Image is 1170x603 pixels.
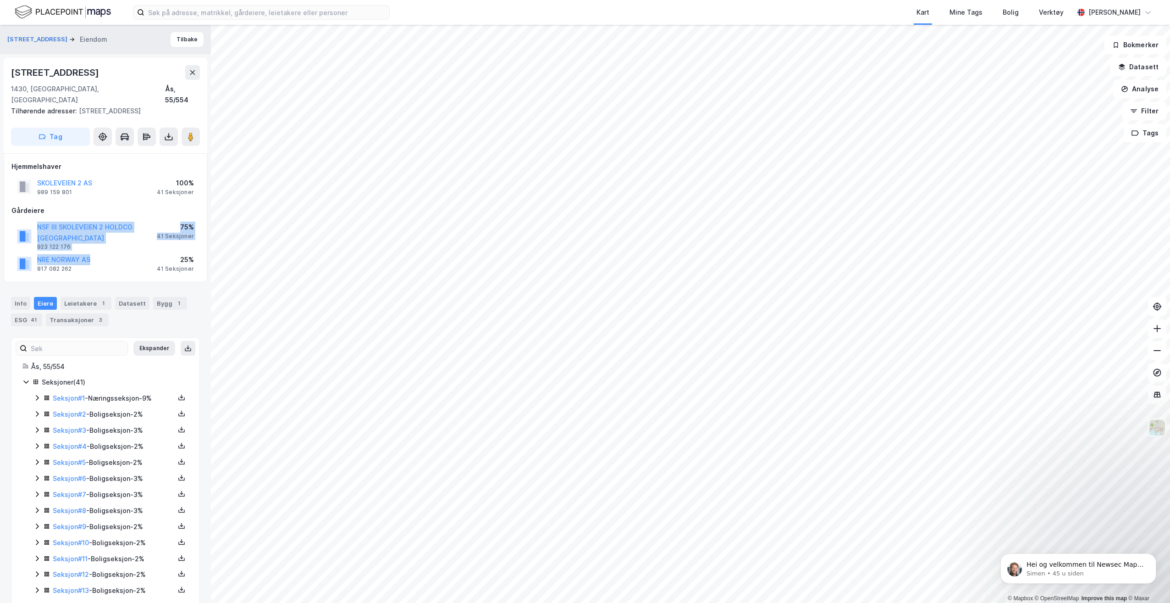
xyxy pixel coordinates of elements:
[115,297,149,310] div: Datasett
[37,265,72,273] div: 817 082 262
[80,34,107,45] div: Eiendom
[53,569,175,580] div: - Boligseksjon - 2%
[29,315,39,324] div: 41
[53,505,175,516] div: - Boligseksjon - 3%
[11,297,30,310] div: Info
[53,426,86,434] a: Seksjon#3
[53,489,175,500] div: - Boligseksjon - 3%
[1122,102,1166,120] button: Filter
[53,410,86,418] a: Seksjon#2
[53,507,86,514] a: Seksjon#8
[1110,58,1166,76] button: Datasett
[157,265,194,273] div: 41 Seksjoner
[53,586,89,594] a: Seksjon#13
[53,475,86,482] a: Seksjon#6
[144,6,389,19] input: Søk på adresse, matrikkel, gårdeiere, leietakere eller personer
[53,441,175,452] div: - Boligseksjon - 2%
[53,473,175,484] div: - Boligseksjon - 3%
[1088,7,1141,18] div: [PERSON_NAME]
[53,425,175,436] div: - Boligseksjon - 3%
[46,313,109,326] div: Transaksjoner
[99,299,108,308] div: 1
[1039,7,1064,18] div: Verktøy
[15,4,111,20] img: logo.f888ab2527a4732fd821a326f86c7f29.svg
[1008,595,1033,602] a: Mapbox
[11,205,199,216] div: Gårdeiere
[53,555,88,563] a: Seksjon#11
[53,570,89,578] a: Seksjon#12
[949,7,982,18] div: Mine Tags
[27,341,127,355] input: Søk
[53,539,89,547] a: Seksjon#10
[11,161,199,172] div: Hjemmelshaver
[1148,419,1166,436] img: Z
[53,521,175,532] div: - Boligseksjon - 2%
[34,297,57,310] div: Eiere
[37,243,71,251] div: 923 122 176
[11,107,79,115] span: Tilhørende adresser:
[11,106,193,117] div: [STREET_ADDRESS]
[53,585,175,596] div: - Boligseksjon - 2%
[1035,595,1079,602] a: OpenStreetMap
[916,7,929,18] div: Kart
[153,297,187,310] div: Bygg
[53,394,85,402] a: Seksjon#1
[1082,595,1127,602] a: Improve this map
[7,35,69,44] button: [STREET_ADDRESS]
[42,377,188,388] div: Seksjoner ( 41 )
[53,393,175,404] div: - Næringsseksjon - 9%
[174,299,183,308] div: 1
[157,178,194,189] div: 100%
[987,534,1170,598] iframe: Intercom notifications melding
[53,409,175,420] div: - Boligseksjon - 2%
[1003,7,1019,18] div: Bolig
[133,341,175,356] button: Ekspander
[157,233,194,240] div: 41 Seksjoner
[157,189,194,196] div: 41 Seksjoner
[11,84,165,106] div: 1430, [GEOGRAPHIC_DATA], [GEOGRAPHIC_DATA]
[96,315,105,324] div: 3
[157,254,194,265] div: 25%
[1104,36,1166,54] button: Bokmerker
[11,128,90,146] button: Tag
[53,457,175,468] div: - Boligseksjon - 2%
[53,458,86,466] a: Seksjon#5
[11,65,101,80] div: [STREET_ADDRESS]
[61,297,111,310] div: Leietakere
[37,189,72,196] div: 989 159 801
[1113,80,1166,98] button: Analyse
[165,84,200,106] div: Ås, 55/554
[53,537,175,548] div: - Boligseksjon - 2%
[157,222,194,233] div: 75%
[171,32,204,47] button: Tilbake
[53,523,86,530] a: Seksjon#9
[53,491,86,498] a: Seksjon#7
[11,313,42,326] div: ESG
[1124,124,1166,142] button: Tags
[31,361,188,372] div: Ås, 55/554
[53,553,175,564] div: - Boligseksjon - 2%
[53,442,87,450] a: Seksjon#4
